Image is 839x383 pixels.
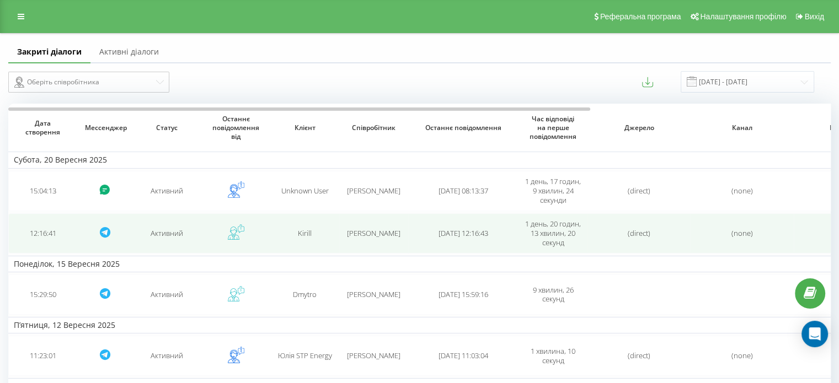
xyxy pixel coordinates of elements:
[132,213,201,253] td: Активний
[731,228,753,238] span: (none)
[801,321,828,347] div: Open Intercom Messenger
[347,186,400,196] span: [PERSON_NAME]
[298,228,312,238] span: Kirill
[8,41,90,63] a: Закриті діалоги
[293,289,317,299] span: Dmytro
[132,336,201,376] td: Активний
[439,186,488,196] span: [DATE] 08:13:37
[141,123,193,132] span: Статус
[731,186,753,196] span: (none)
[642,77,653,88] button: Експортувати повідомлення
[8,274,77,315] td: 15:29:50
[628,186,650,196] span: (direct)
[132,171,201,211] td: Активний
[701,123,783,132] span: Канал
[132,274,201,315] td: Активний
[347,289,400,299] span: [PERSON_NAME]
[17,119,69,136] span: Дата створення
[14,75,154,89] div: Оберіть співробітника
[90,41,168,63] a: Активні діалоги
[628,350,650,360] span: (direct)
[519,274,587,315] td: 9 хвилин, 26 секунд
[419,123,508,132] span: Останнє повідомлення
[519,213,587,253] td: 1 день, 20 годин, 13 хвилин, 20 секунд
[347,350,400,360] span: [PERSON_NAME]
[347,228,400,238] span: [PERSON_NAME]
[85,123,125,132] span: Мессенджер
[439,228,488,238] span: [DATE] 12:16:43
[8,171,77,211] td: 15:04:13
[210,115,262,141] span: Останнє повідомлення від
[8,336,77,376] td: 11:23:01
[348,123,400,132] span: Співробітник
[519,336,587,376] td: 1 хвилина, 10 секунд
[278,350,332,360] span: Юлія STP Energy
[600,12,681,21] span: Реферальна програма
[700,12,786,21] span: Налаштування профілю
[805,12,824,21] span: Вихід
[628,228,650,238] span: (direct)
[439,289,488,299] span: [DATE] 15:59:16
[439,350,488,360] span: [DATE] 11:03:04
[279,123,331,132] span: Клієнт
[527,115,579,141] span: Час відповіді на перше повідомлення
[731,350,753,360] span: (none)
[281,186,329,196] span: Unknown User
[8,213,77,253] td: 12:16:41
[519,171,587,211] td: 1 день, 17 годин, 9 хвилин, 24 секунди
[597,123,680,132] span: Джерело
